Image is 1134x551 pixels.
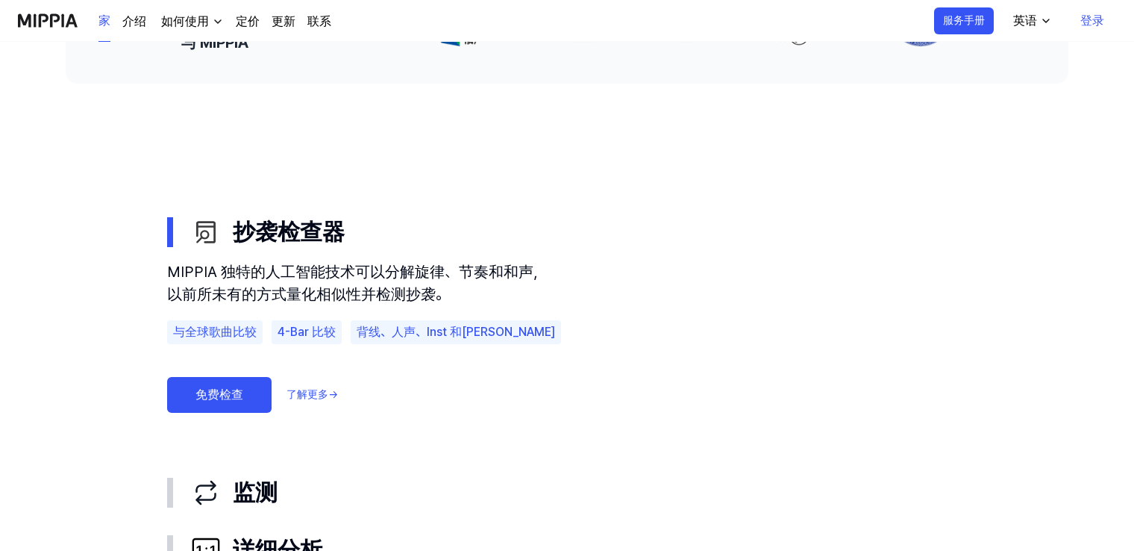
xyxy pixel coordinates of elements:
a: 定价 [236,13,260,31]
div: MIPPIA 独特的人工智能技术可以分解旋律、节奏和和声，以前所未有的方式量化相似性并检测抄袭。 [167,261,570,305]
div: 背线、人声、Inst 和[PERSON_NAME] [351,320,561,344]
a: 家 [98,1,110,42]
div: 与全球歌曲比较 [167,320,263,344]
button: 抄袭检查器 [167,203,967,261]
div: 英语 [1010,12,1040,30]
button: 监测 [167,464,967,521]
font: 抄袭检查器 [233,215,345,249]
a: 免费检查 [167,377,272,413]
a: 更新 [272,13,295,31]
button: 如何使用 [158,13,224,31]
a: 了解更多→ [286,387,338,402]
div: 如何使用 [158,13,212,31]
a: 介绍 [122,13,146,31]
a: 联系 [307,13,331,31]
img: 下 [212,16,224,28]
button: 英语 [1001,6,1061,36]
font: 监测 [233,476,278,509]
font: 了解更多→ [286,388,338,400]
button: 服务手册 [934,7,994,34]
div: 4-Bar 比较 [272,320,342,344]
div: 抄袭检查器 [167,261,967,464]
